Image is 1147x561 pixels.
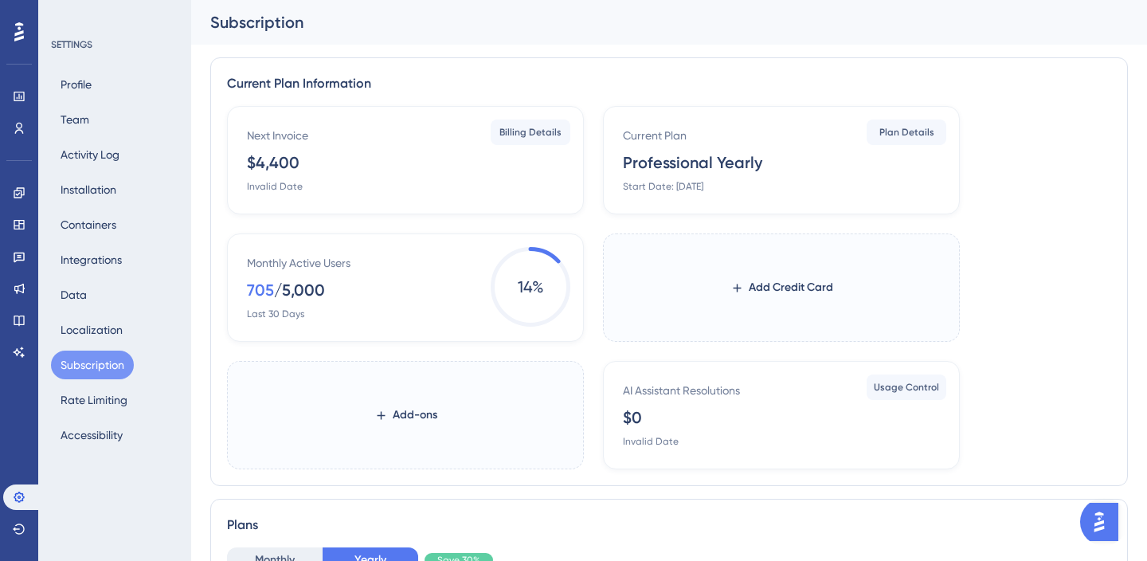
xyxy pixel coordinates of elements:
[623,406,642,429] div: $0
[227,516,1111,535] div: Plans
[51,386,137,414] button: Rate Limiting
[51,245,131,274] button: Integrations
[623,126,687,145] div: Current Plan
[867,375,946,400] button: Usage Control
[491,120,570,145] button: Billing Details
[874,381,939,394] span: Usage Control
[623,435,679,448] div: Invalid Date
[51,351,134,379] button: Subscription
[491,247,570,327] span: 14 %
[51,175,126,204] button: Installation
[623,381,740,400] div: AI Assistant Resolutions
[51,140,129,169] button: Activity Log
[349,401,463,430] button: Add-ons
[247,279,274,301] div: 705
[499,126,562,139] span: Billing Details
[623,151,762,174] div: Professional Yearly
[51,210,126,239] button: Containers
[51,105,99,134] button: Team
[623,180,703,193] div: Start Date: [DATE]
[749,278,833,297] span: Add Credit Card
[879,126,934,139] span: Plan Details
[705,273,859,302] button: Add Credit Card
[247,253,350,273] div: Monthly Active Users
[51,38,180,51] div: SETTINGS
[393,406,437,425] span: Add-ons
[51,421,132,449] button: Accessibility
[51,70,101,99] button: Profile
[51,316,132,344] button: Localization
[1080,498,1128,546] iframe: UserGuiding AI Assistant Launcher
[210,11,1088,33] div: Subscription
[274,279,325,301] div: / 5,000
[247,308,304,320] div: Last 30 Days
[247,180,303,193] div: Invalid Date
[867,120,946,145] button: Plan Details
[227,74,1111,93] div: Current Plan Information
[247,151,299,174] div: $4,400
[247,126,308,145] div: Next Invoice
[51,280,96,309] button: Data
